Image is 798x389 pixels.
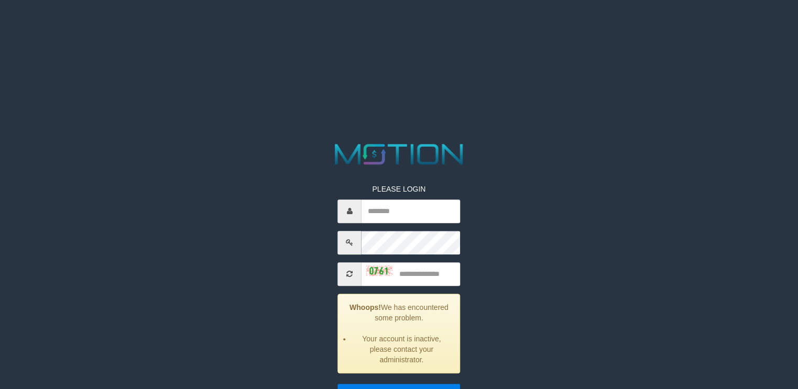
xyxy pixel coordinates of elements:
img: captcha [367,265,393,276]
div: We has encountered some problem. [338,294,461,373]
strong: Whoops! [349,303,381,312]
li: Your account is inactive, please contact your administrator. [352,334,452,365]
p: PLEASE LOGIN [338,184,461,194]
img: MOTION_logo.png [329,140,469,168]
